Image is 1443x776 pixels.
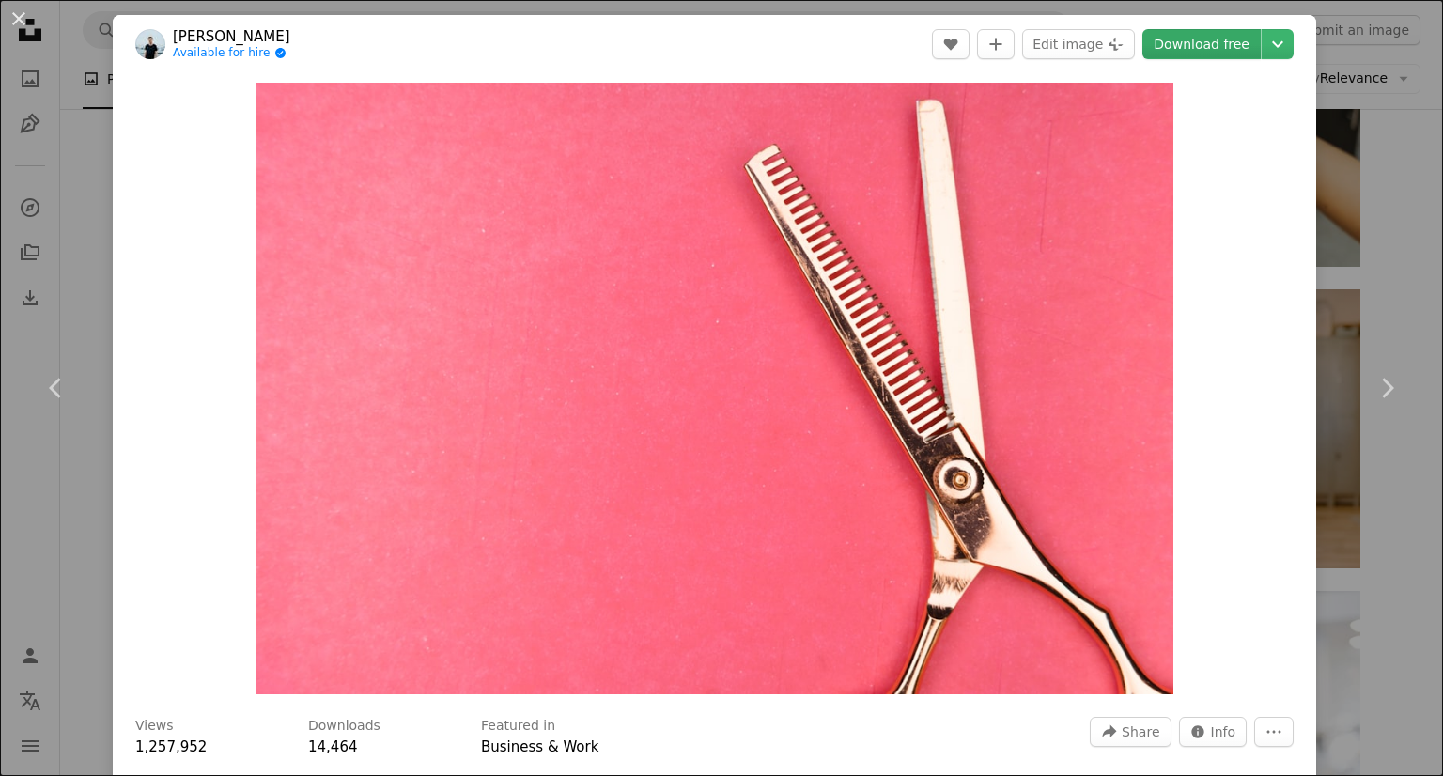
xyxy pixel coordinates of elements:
[1090,717,1171,747] button: Share this image
[135,717,174,736] h3: Views
[308,717,380,736] h3: Downloads
[1254,717,1294,747] button: More Actions
[481,717,555,736] h3: Featured in
[481,738,598,755] a: Business & Work
[1211,718,1236,746] span: Info
[1330,298,1443,478] a: Next
[932,29,970,59] button: Like
[256,83,1173,694] img: silver scissors on red textile
[1142,29,1261,59] a: Download free
[135,738,207,755] span: 1,257,952
[308,738,358,755] span: 14,464
[1122,718,1159,746] span: Share
[135,29,165,59] img: Go to Markus Winkler's profile
[173,27,290,46] a: [PERSON_NAME]
[1262,29,1294,59] button: Choose download size
[256,83,1173,694] button: Zoom in on this image
[173,46,290,61] a: Available for hire
[1179,717,1248,747] button: Stats about this image
[977,29,1015,59] button: Add to Collection
[1022,29,1135,59] button: Edit image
